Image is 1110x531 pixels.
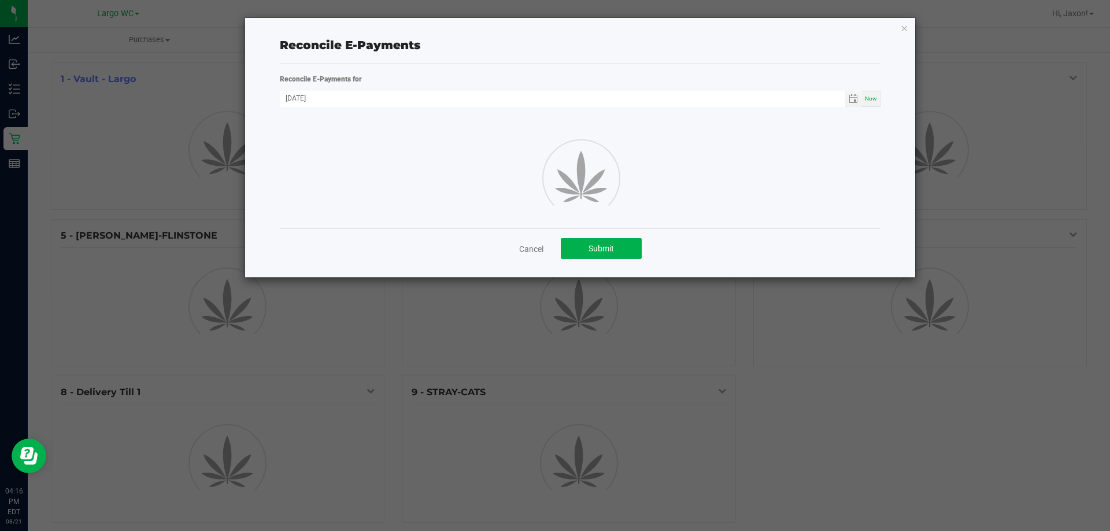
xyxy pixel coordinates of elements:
span: Submit [589,244,614,253]
input: Date [280,91,845,105]
button: Submit [561,238,642,259]
strong: Reconcile E-Payments for [280,75,362,83]
a: Cancel [519,243,543,255]
iframe: Resource center [12,439,46,473]
span: Toggle calendar [845,91,862,107]
div: Reconcile E-Payments [280,36,880,54]
span: Now [865,95,877,102]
